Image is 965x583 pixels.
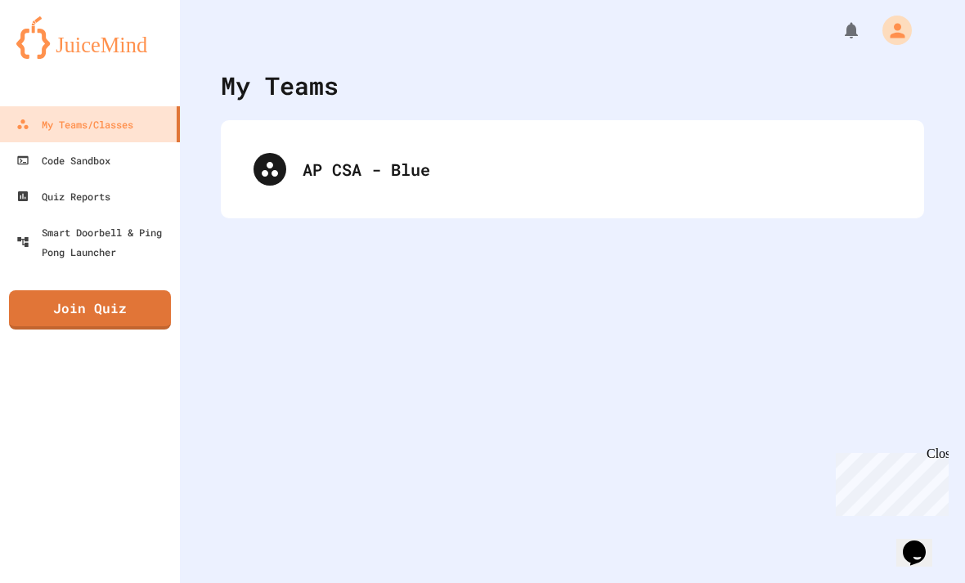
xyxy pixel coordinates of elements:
[303,157,891,182] div: AP CSA - Blue
[865,11,916,49] div: My Account
[811,16,865,44] div: My Notifications
[16,186,110,206] div: Quiz Reports
[896,518,949,567] iframe: chat widget
[16,222,173,262] div: Smart Doorbell & Ping Pong Launcher
[221,67,339,104] div: My Teams
[7,7,113,104] div: Chat with us now!Close
[16,16,164,59] img: logo-orange.svg
[9,290,171,330] a: Join Quiz
[829,446,949,516] iframe: chat widget
[16,150,110,170] div: Code Sandbox
[237,137,908,202] div: AP CSA - Blue
[16,114,133,134] div: My Teams/Classes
